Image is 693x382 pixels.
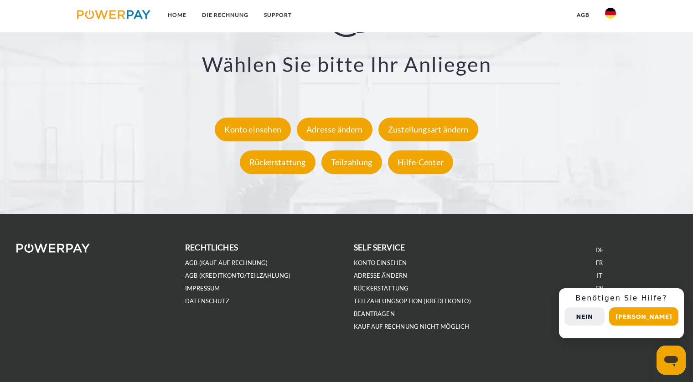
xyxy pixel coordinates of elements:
[256,7,300,23] a: SUPPORT
[240,151,315,174] div: Rückerstattung
[185,285,220,292] a: IMPRESSUM
[605,8,616,19] img: de
[378,118,478,142] div: Zustellungsart ändern
[354,272,408,280] a: Adresse ändern
[321,151,382,174] div: Teilzahlung
[564,307,605,326] button: Nein
[212,125,293,135] a: Konto einsehen
[238,158,318,168] a: Rückerstattung
[657,346,686,375] iframe: Schaltfläche zum Öffnen des Messaging-Fensters
[596,259,603,267] a: FR
[46,51,647,77] h3: Wählen Sie bitte Ihr Anliegen
[595,246,604,254] a: DE
[16,244,90,253] img: logo-powerpay-white.svg
[185,297,229,305] a: DATENSCHUTZ
[354,297,471,318] a: Teilzahlungsoption (KREDITKONTO) beantragen
[354,323,470,331] a: Kauf auf Rechnung nicht möglich
[609,307,678,326] button: [PERSON_NAME]
[376,125,481,135] a: Zustellungsart ändern
[297,118,372,142] div: Adresse ändern
[77,10,150,19] img: logo-powerpay.svg
[185,243,238,252] b: rechtliches
[194,7,256,23] a: DIE RECHNUNG
[386,158,455,168] a: Hilfe-Center
[354,243,405,252] b: self service
[185,259,268,267] a: AGB (Kauf auf Rechnung)
[559,288,684,338] div: Schnellhilfe
[354,259,407,267] a: Konto einsehen
[319,158,384,168] a: Teilzahlung
[569,7,597,23] a: agb
[597,272,602,280] a: IT
[160,7,194,23] a: Home
[295,125,375,135] a: Adresse ändern
[215,118,291,142] div: Konto einsehen
[388,151,453,174] div: Hilfe-Center
[185,272,290,280] a: AGB (Kreditkonto/Teilzahlung)
[354,285,409,292] a: Rückerstattung
[564,294,678,303] h3: Benötigen Sie Hilfe?
[595,285,604,292] a: EN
